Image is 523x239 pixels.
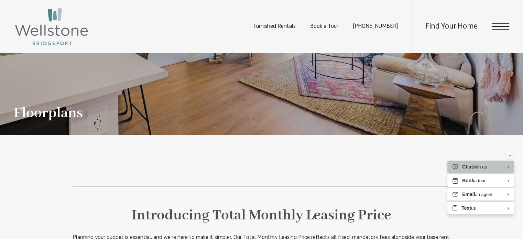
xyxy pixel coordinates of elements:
[426,23,478,31] a: Find Your Home
[353,24,398,29] a: Call Us at (253) 642-8681
[253,24,296,29] a: Furnished Rentals
[14,106,83,121] h1: Floorplans
[14,7,89,46] img: Wellstone
[492,23,509,30] button: Open Menu
[353,24,398,29] span: [PHONE_NUMBER]
[73,204,451,227] h2: Introducing Total Monthly Leasing Price
[310,24,338,29] a: Book a Tour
